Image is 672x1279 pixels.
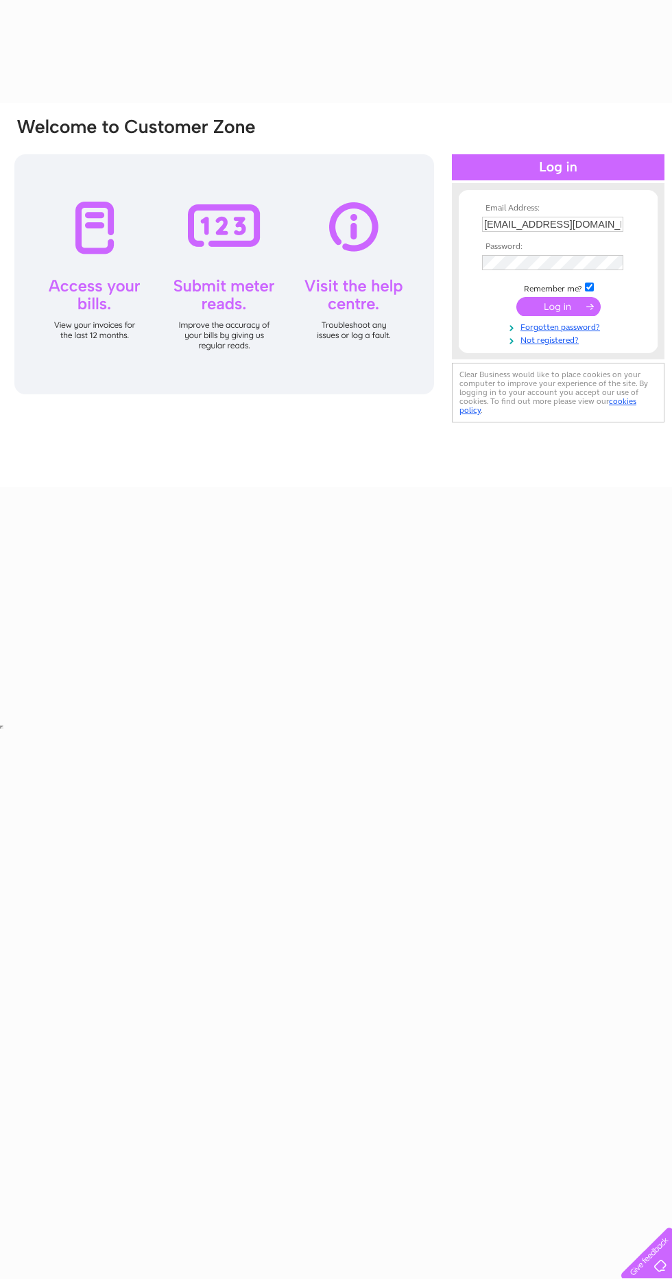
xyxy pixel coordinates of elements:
[479,242,638,252] th: Password:
[479,204,638,213] th: Email Address:
[452,363,664,422] div: Clear Business would like to place cookies on your computer to improve your experience of the sit...
[459,396,636,415] a: cookies policy
[482,333,638,346] a: Not registered?
[479,280,638,294] td: Remember me?
[516,297,601,316] input: Submit
[482,320,638,333] a: Forgotten password?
